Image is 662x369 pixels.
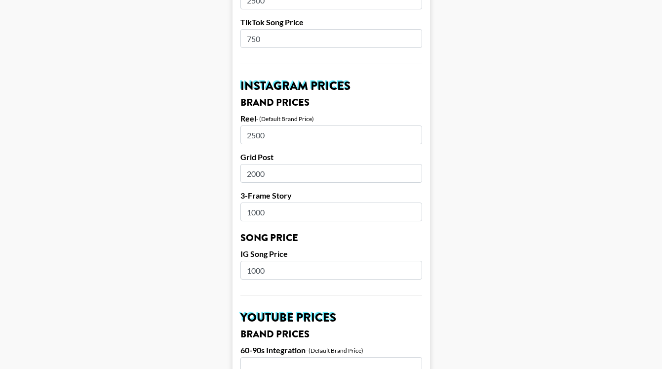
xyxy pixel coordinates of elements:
label: 60-90s Integration [240,345,306,355]
h2: YouTube Prices [240,312,422,324]
div: - (Default Brand Price) [306,347,363,354]
div: - (Default Brand Price) [256,115,314,123]
label: TikTok Song Price [240,17,422,27]
h3: Brand Prices [240,329,422,339]
label: 3-Frame Story [240,191,422,201]
label: Reel [240,114,256,123]
h2: Instagram Prices [240,80,422,92]
h3: Song Price [240,233,422,243]
label: IG Song Price [240,249,422,259]
h3: Brand Prices [240,98,422,108]
label: Grid Post [240,152,422,162]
